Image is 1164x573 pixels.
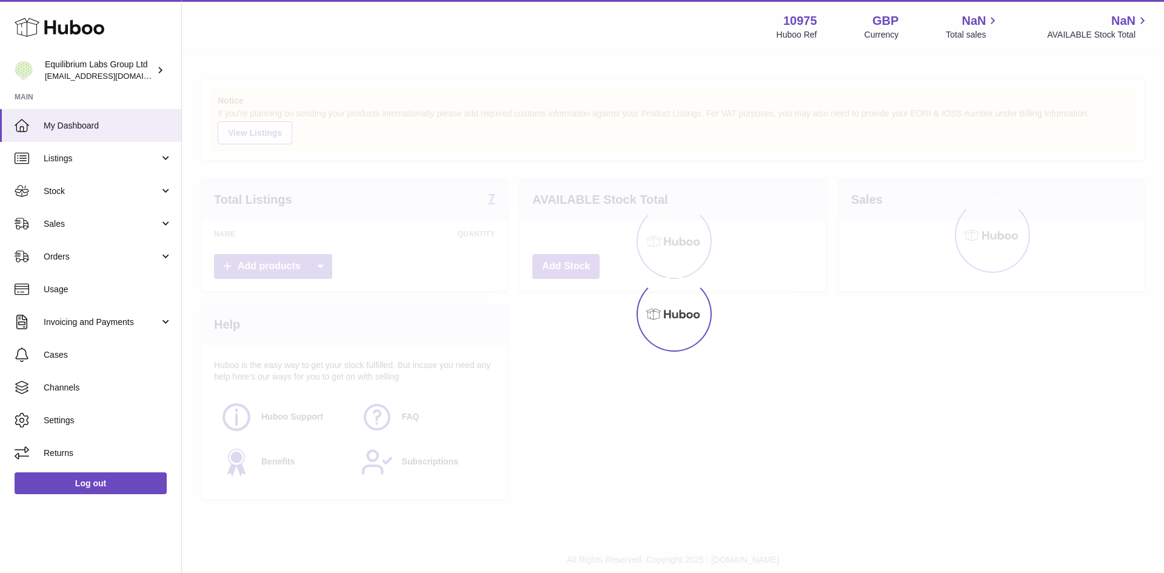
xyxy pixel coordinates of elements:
[44,349,172,361] span: Cases
[962,13,986,29] span: NaN
[1047,13,1149,41] a: NaN AVAILABLE Stock Total
[44,317,159,328] span: Invoicing and Payments
[1047,29,1149,41] span: AVAILABLE Stock Total
[44,251,159,263] span: Orders
[44,186,159,197] span: Stock
[44,447,172,459] span: Returns
[872,13,898,29] strong: GBP
[783,13,817,29] strong: 10975
[15,472,167,494] a: Log out
[865,29,899,41] div: Currency
[44,120,172,132] span: My Dashboard
[777,29,817,41] div: Huboo Ref
[44,415,172,426] span: Settings
[946,29,1000,41] span: Total sales
[44,284,172,295] span: Usage
[45,59,154,82] div: Equilibrium Labs Group Ltd
[45,71,178,81] span: [EMAIL_ADDRESS][DOMAIN_NAME]
[946,13,1000,41] a: NaN Total sales
[44,218,159,230] span: Sales
[15,61,33,79] img: internalAdmin-10975@internal.huboo.com
[1111,13,1136,29] span: NaN
[44,153,159,164] span: Listings
[44,382,172,394] span: Channels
